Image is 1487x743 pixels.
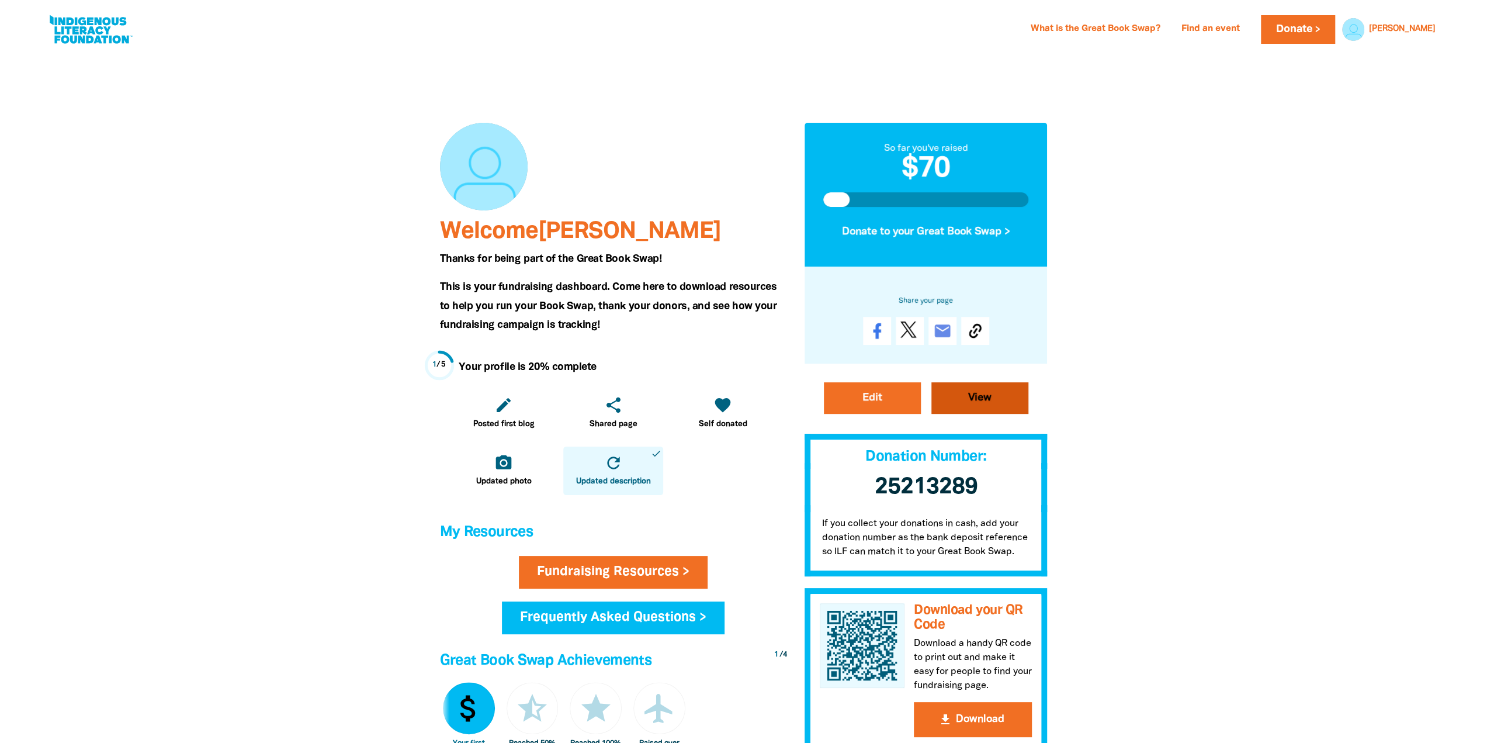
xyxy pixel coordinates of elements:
i: email [933,322,952,340]
span: Donation Number: [865,450,986,464]
h2: $70 [823,155,1029,184]
i: star [578,691,613,726]
i: camera_alt [494,454,513,472]
i: favorite [713,396,732,414]
i: done [651,448,661,459]
a: refreshUpdated descriptiondone [563,447,663,495]
a: shareShared page [563,389,663,437]
i: get_app [938,713,952,727]
img: QR Code for Newcastle Library Great Book Swap [820,603,905,689]
p: If you collect your donations in cash, add your donation number as the bank deposit reference so ... [805,505,1048,576]
i: share [604,396,623,414]
span: Posted first blog [473,419,535,430]
a: Edit [824,382,921,414]
span: This is your fundraising dashboard. Come here to download resources to help you run your Book Swa... [440,282,777,330]
a: editPosted first blog [454,389,554,437]
a: Donate [1261,15,1335,44]
span: Updated photo [476,476,532,488]
button: get_appDownload [914,702,1032,737]
span: Updated description [576,476,651,488]
a: favoriteSelf donated [673,389,772,437]
strong: Your profile is 20% complete [459,362,597,372]
a: View [931,382,1028,414]
span: 25213289 [875,476,978,498]
i: star_half [515,691,550,726]
span: Welcome [PERSON_NAME] [440,221,721,243]
h3: Download your QR Code [914,603,1032,632]
i: edit [494,396,513,414]
div: / 4 [774,649,787,661]
a: [PERSON_NAME] [1369,25,1436,33]
a: Frequently Asked Questions > [502,602,725,634]
span: 1 [774,651,778,658]
button: Copy Link [961,317,989,345]
div: So far you've raised [823,141,1029,155]
i: refresh [604,454,623,472]
span: Shared page [590,419,637,430]
a: Fundraising Resources > [519,556,708,589]
span: Thanks for being part of the Great Book Swap! [440,254,662,264]
a: camera_altUpdated photo [454,447,554,495]
i: attach_money [451,691,486,726]
span: My Resources [440,526,533,539]
a: email [928,317,956,345]
div: / 5 [432,360,446,371]
h4: Great Book Swap Achievements [440,649,787,673]
a: Post [896,317,924,345]
i: airplanemode_active [642,691,677,726]
h6: Share your page [823,295,1029,307]
a: Find an event [1174,20,1247,39]
a: What is the Great Book Swap? [1024,20,1167,39]
a: Share [863,317,891,345]
span: Self donated [698,419,747,430]
span: 1 [432,361,437,368]
button: Donate to your Great Book Swap > [823,216,1029,248]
